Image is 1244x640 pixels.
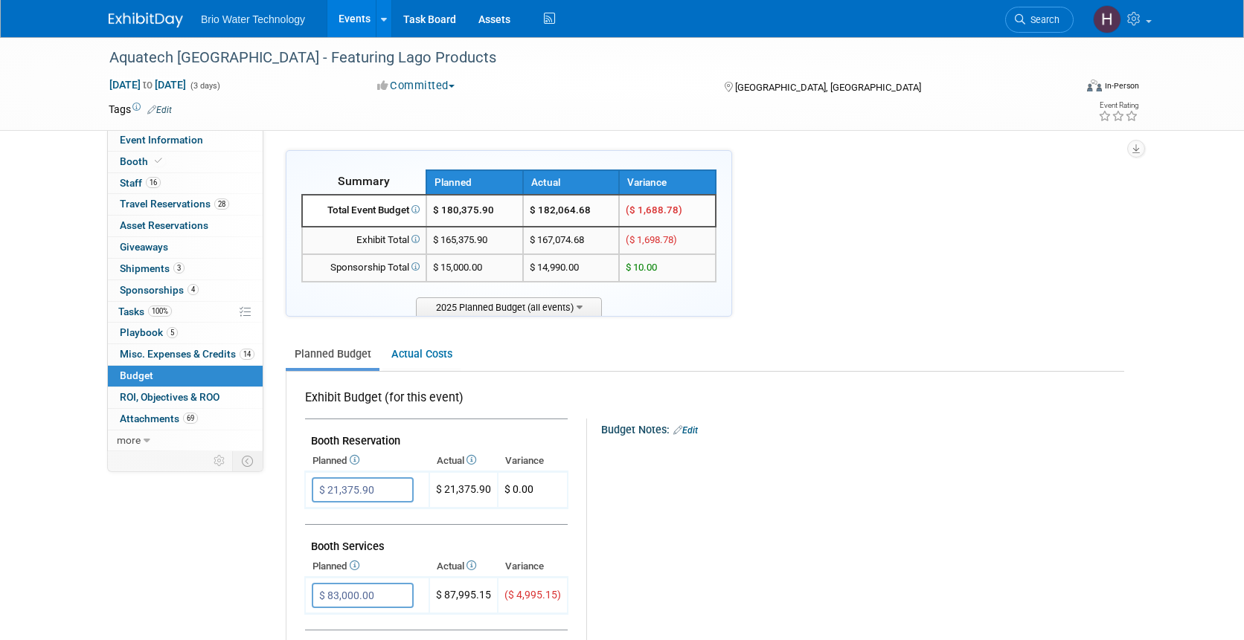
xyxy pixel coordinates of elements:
a: ROI, Objectives & ROO [108,387,263,408]
div: Aquatech [GEOGRAPHIC_DATA] - Featuring Lago Products [104,45,1051,71]
th: Actual [523,170,620,195]
td: $ 167,074.68 [523,227,620,254]
a: Booth [108,152,263,172]
span: ROI, Objectives & ROO [120,391,219,403]
a: Search [1005,7,1074,33]
span: Travel Reservations [120,198,229,210]
a: Edit [673,425,698,436]
th: Variance [498,450,568,471]
span: (3 days) [189,81,220,91]
span: Attachments [120,413,198,424]
th: Planned [305,556,429,577]
td: Toggle Event Tabs [233,451,263,471]
span: 28 [214,198,229,210]
div: Event Rating [1098,102,1138,109]
td: $ 87,995.15 [429,578,498,614]
img: Format-Inperson.png [1087,80,1102,91]
span: Playbook [120,326,178,338]
span: Booth [120,155,165,167]
td: Booth Reservation [305,419,568,451]
span: 100% [148,306,172,317]
div: In-Person [1104,80,1139,91]
span: 14 [240,349,254,360]
th: Planned [426,170,523,195]
a: Playbook5 [108,323,263,343]
th: Actual [429,450,498,471]
span: $ 0.00 [504,483,533,495]
div: Sponsorship Total [309,261,420,275]
a: Shipments3 [108,259,263,279]
span: Budget [120,369,153,381]
span: to [141,79,155,91]
a: Budget [108,366,263,387]
span: Search [1025,14,1059,25]
a: Misc. Expenses & Credits14 [108,344,263,365]
span: more [117,434,141,446]
span: 2025 Planned Budget (all events) [416,297,602,316]
span: $ 165,375.90 [433,234,487,245]
a: Tasks100% [108,302,263,323]
td: $ 14,990.00 [523,254,620,282]
span: 69 [183,413,198,424]
i: Booth reservation complete [155,157,162,165]
span: Staff [120,177,161,189]
div: Exhibit Total [309,233,420,248]
span: 16 [146,177,161,188]
span: $ 180,375.90 [433,204,494,216]
span: Shipments [120,262,185,274]
a: Staff16 [108,173,263,194]
a: more [108,430,263,451]
span: ($ 1,688.78) [626,204,682,216]
span: 3 [173,262,185,274]
td: Tags [109,102,172,117]
div: Exhibit Budget (for this event) [305,390,562,414]
img: Harry Mesak [1093,5,1121,33]
a: Attachments69 [108,409,263,430]
span: $ 21,375.90 [436,483,491,495]
td: Booth Services [305,525,568,557]
a: Travel Reservations28 [108,194,263,215]
span: Event Information [120,134,203,146]
a: Asset Reservations [108,216,263,236]
div: Total Event Budget [309,204,420,218]
button: Committed [372,78,461,94]
a: Giveaways [108,237,263,258]
span: Misc. Expenses & Credits [120,348,254,360]
span: Brio Water Technology [201,13,305,25]
span: 5 [167,327,178,338]
a: Event Information [108,130,263,151]
td: $ 182,064.68 [523,195,620,227]
span: 4 [187,284,199,295]
div: Event Format [986,77,1139,100]
td: Personalize Event Tab Strip [207,451,233,471]
div: Budget Notes: [601,418,1123,438]
span: ($ 4,995.15) [504,589,561,601]
span: [DATE] [DATE] [109,78,187,91]
span: $ 15,000.00 [433,262,482,273]
span: Summary [338,174,390,188]
a: Actual Costs [382,340,461,368]
span: $ 10.00 [626,262,657,273]
th: Actual [429,556,498,577]
th: Planned [305,450,429,471]
img: ExhibitDay [109,13,183,28]
span: [GEOGRAPHIC_DATA], [GEOGRAPHIC_DATA] [735,82,921,93]
a: Sponsorships4 [108,280,263,301]
span: Giveaways [120,241,168,253]
th: Variance [498,556,568,577]
a: Planned Budget [286,340,379,368]
span: Tasks [118,306,172,317]
th: Variance [619,170,716,195]
a: Edit [147,105,172,115]
span: Asset Reservations [120,219,208,231]
span: ($ 1,698.78) [626,234,677,245]
span: Sponsorships [120,284,199,296]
